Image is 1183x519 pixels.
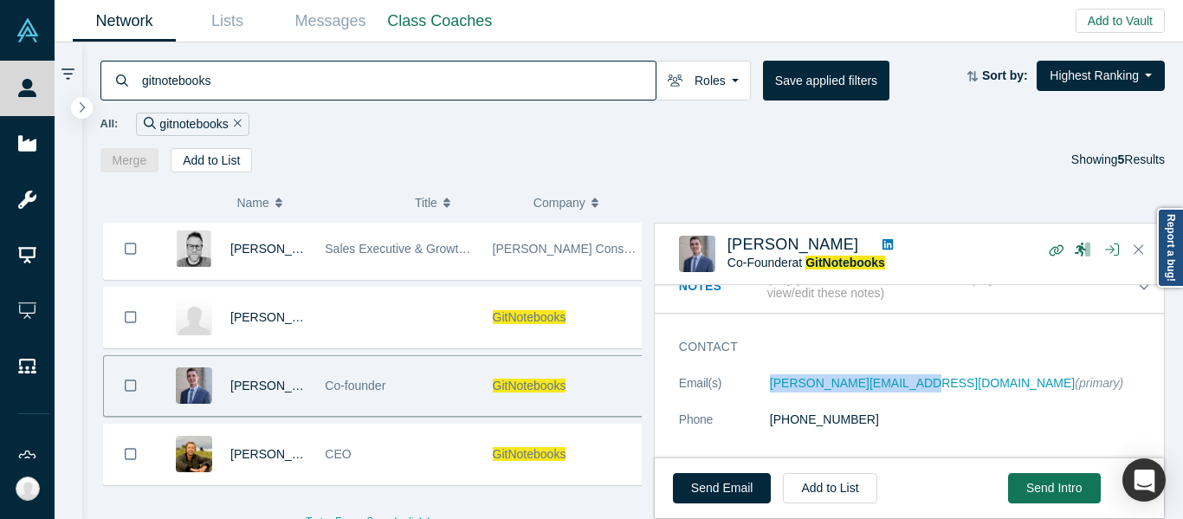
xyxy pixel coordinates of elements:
span: Company [533,185,585,221]
span: GitNotebooks [493,379,566,392]
dt: Email(s) [679,374,770,411]
a: Messages [279,1,382,42]
span: [PERSON_NAME] Consulting [493,242,653,256]
span: All: [100,115,119,133]
h3: Notes [679,277,764,295]
button: Title [415,185,515,221]
input: Search by name, title, company, summary, expertise, investment criteria or topics of focus [140,60,656,101]
img: Alchemist Vault Logo [16,18,40,42]
div: Showing [1071,148,1165,172]
a: Lists [176,1,279,42]
a: GitNotebooks [805,256,885,269]
button: Merge [100,148,159,172]
span: Results [1118,152,1165,166]
button: Send Intro [1008,473,1101,503]
button: Bookmark [104,425,158,484]
h3: Contact [679,338,1128,356]
img: Michelle Ann Chua's Account [16,477,40,501]
a: [PERSON_NAME] [727,236,859,253]
a: [PHONE_NUMBER] [770,412,879,426]
button: Remove Filter [229,114,242,134]
a: [PERSON_NAME] [230,242,330,256]
button: Add to List [171,148,252,172]
img: Connor Owen's Profile Image [679,236,715,272]
span: GitNotebooks [493,310,566,324]
button: Save applied filters [763,61,889,101]
button: Bookmark [104,356,158,416]
img: Connor Owen's Profile Image [176,367,212,404]
span: Name [236,185,268,221]
div: gitnotebooks [136,113,249,136]
a: Class Coaches [382,1,498,42]
button: Highest Ranking [1037,61,1165,91]
a: [PERSON_NAME] [230,310,330,324]
span: GitNotebooks [493,447,566,461]
a: [PERSON_NAME] [230,447,330,461]
a: Network [73,1,176,42]
dt: Phone [679,411,770,447]
span: Sales Executive & Growth Leader [325,242,506,256]
button: Add to List [783,473,876,503]
a: Report a bug! [1157,208,1183,288]
strong: 5 [1118,152,1125,166]
a: [PERSON_NAME][EMAIL_ADDRESS][DOMAIN_NAME] [770,376,1075,390]
img: Patrick Westgate's Profile Image [176,230,212,267]
button: Company [533,185,634,221]
img: Terence Tang's Profile Image [176,299,212,335]
button: Notes (only your current co-founders and employees will have access to view/edit these notes) [679,272,1153,302]
button: Bookmark [104,288,158,347]
span: Title [415,185,437,221]
button: Name [236,185,397,221]
span: Co-Founder at [727,256,885,269]
span: CEO [325,447,351,461]
button: Bookmark [104,219,158,279]
p: (only your current co-founders and employees will have access to view/edit these notes) [767,272,1135,302]
strong: Sort by: [982,68,1028,82]
a: Send Email [673,473,772,503]
button: Add to Vault [1076,9,1165,33]
img: Kyle Smith's Profile Image [176,436,212,472]
a: [PERSON_NAME] [230,379,330,392]
button: Close [1126,237,1152,264]
span: Co-founder [325,379,385,392]
span: (primary) [1075,376,1123,390]
button: Roles [656,61,751,101]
